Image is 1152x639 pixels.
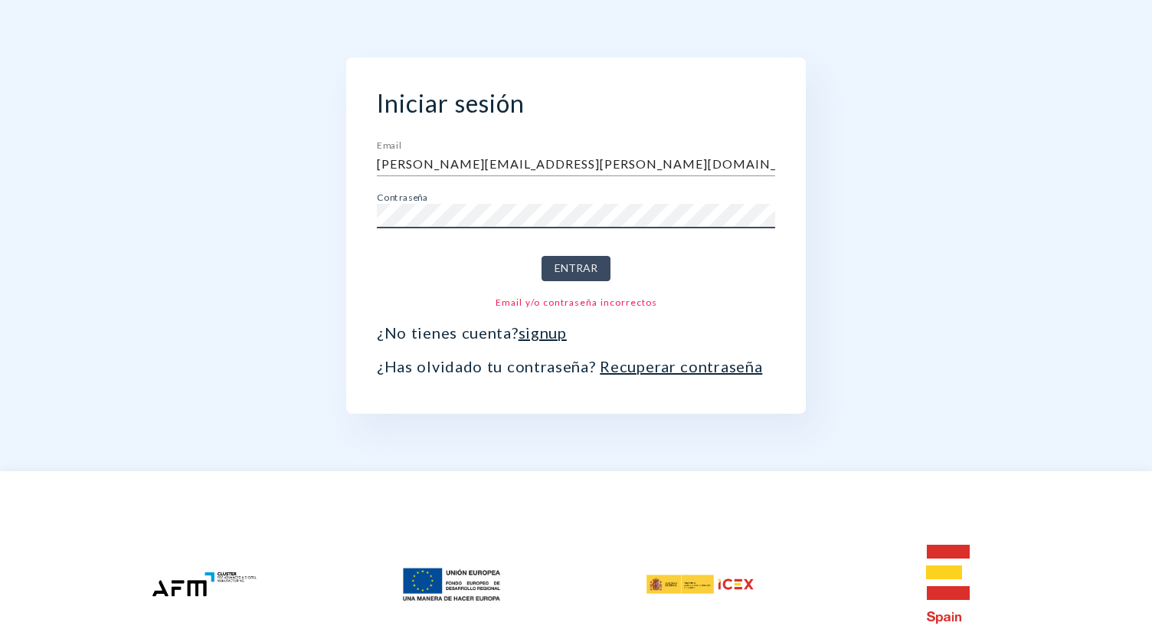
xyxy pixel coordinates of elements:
[377,357,775,375] p: ¿Has olvidado tu contraseña?
[555,259,597,278] span: Entrar
[398,559,506,609] img: feder
[151,571,258,598] img: afm
[377,141,401,150] label: Email
[646,575,754,594] img: icex
[542,256,610,281] button: Entrar
[600,357,762,375] a: Recuperar contraseña
[377,193,428,202] label: Contraseña
[377,88,775,118] h2: Iniciar sesión
[377,297,775,308] div: Email y/o contraseña incorrectos
[926,545,970,624] img: e-spain
[377,323,775,342] p: ¿No tienes cuenta?
[519,323,567,342] a: signup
